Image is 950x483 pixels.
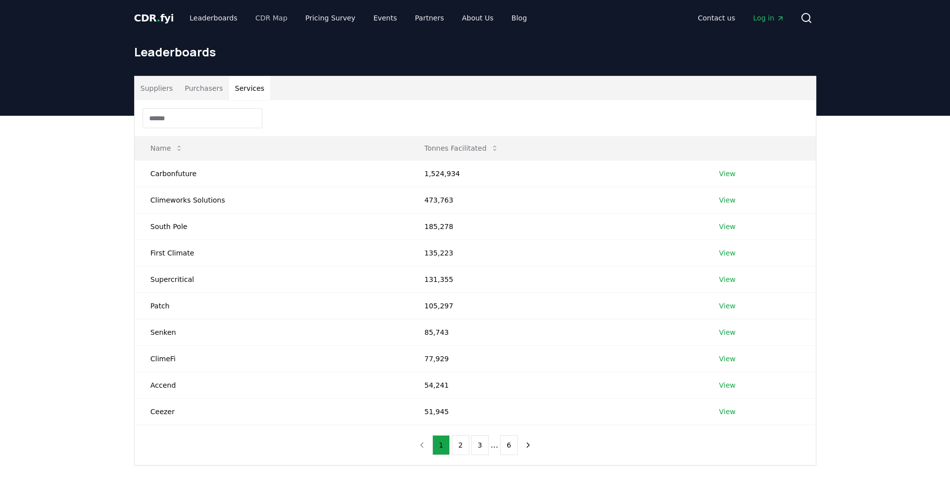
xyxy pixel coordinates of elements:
button: 6 [500,435,518,455]
td: 54,241 [408,372,703,398]
span: . [157,12,160,24]
nav: Main [690,9,792,27]
li: ... [491,439,498,451]
td: 135,223 [408,240,703,266]
button: Suppliers [135,76,179,100]
td: 105,297 [408,292,703,319]
td: 473,763 [408,187,703,213]
a: View [719,222,736,232]
td: First Climate [135,240,408,266]
td: 51,945 [408,398,703,425]
td: 85,743 [408,319,703,345]
a: View [719,327,736,337]
a: View [719,380,736,390]
td: 185,278 [408,213,703,240]
td: Supercritical [135,266,408,292]
td: Carbonfuture [135,160,408,187]
td: Accend [135,372,408,398]
a: View [719,301,736,311]
a: View [719,274,736,284]
button: next page [520,435,537,455]
a: Leaderboards [182,9,245,27]
td: Climeworks Solutions [135,187,408,213]
button: Name [143,138,191,158]
span: Log in [753,13,784,23]
button: 2 [452,435,469,455]
span: CDR fyi [134,12,174,24]
td: 1,524,934 [408,160,703,187]
nav: Main [182,9,535,27]
a: About Us [454,9,501,27]
a: View [719,407,736,417]
a: Events [366,9,405,27]
a: View [719,195,736,205]
a: Contact us [690,9,743,27]
a: View [719,248,736,258]
a: View [719,169,736,179]
a: Pricing Survey [297,9,363,27]
td: ClimeFi [135,345,408,372]
button: Purchasers [179,76,229,100]
a: Log in [745,9,792,27]
td: Senken [135,319,408,345]
a: Blog [504,9,535,27]
td: South Pole [135,213,408,240]
td: 131,355 [408,266,703,292]
a: View [719,354,736,364]
button: 3 [471,435,489,455]
td: 77,929 [408,345,703,372]
td: Ceezer [135,398,408,425]
td: Patch [135,292,408,319]
button: Tonnes Facilitated [416,138,507,158]
h1: Leaderboards [134,44,816,60]
a: Partners [407,9,452,27]
button: 1 [432,435,450,455]
a: CDR Map [247,9,295,27]
button: Services [229,76,270,100]
a: CDR.fyi [134,11,174,25]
